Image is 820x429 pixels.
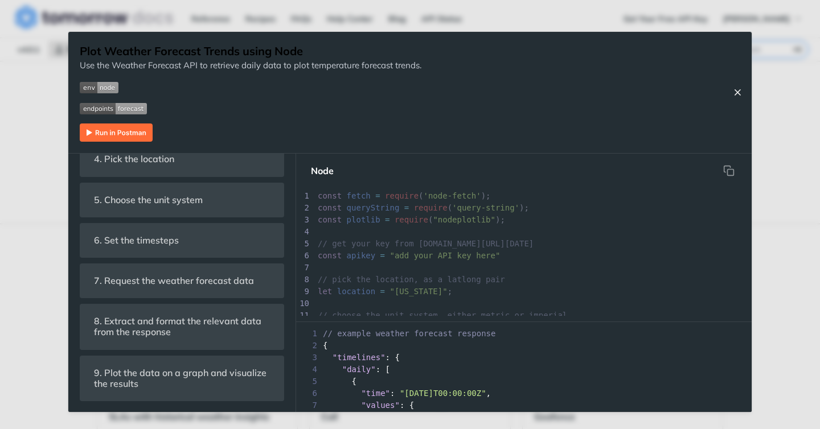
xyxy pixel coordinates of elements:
[333,353,386,362] span: "timelines"
[433,215,495,224] span: "nodeplotlib"
[80,103,147,114] img: endpoint
[318,215,342,224] span: const
[347,251,376,260] span: apikey
[318,287,452,296] span: ;
[385,191,419,200] span: require
[318,191,342,200] span: const
[717,159,740,182] button: Copy
[296,387,321,399] span: 6
[296,399,752,411] div: : {
[395,215,428,224] span: require
[80,263,284,298] section: 7. Request the weather forecast data
[296,310,311,321] div: 11
[80,102,421,115] span: Expand image
[296,274,311,286] div: 8
[86,148,182,170] span: 4. Pick the location
[424,191,481,200] span: 'node-fetch'
[296,340,752,352] div: {
[80,59,421,72] p: Use the Weather Forecast API to retrieve daily data to plot temperature forecast trends.
[347,191,371,200] span: fetch
[389,287,447,296] span: "[US_STATE]"
[296,376,752,387] div: {
[375,191,380,200] span: =
[86,362,278,395] span: 9. Plot the data on a graph and visualize the results
[318,311,567,320] span: // choose the unit system, either metric or imperial
[296,262,311,274] div: 7
[729,86,746,98] button: Close Recipe
[342,365,376,374] span: "daily"
[323,329,495,338] span: // example weather forecast response
[296,376,321,387] span: 5
[296,364,752,376] div: : [
[361,401,399,410] span: "values"
[296,226,311,238] div: 4
[296,411,752,423] div: : ,
[318,239,534,248] span: // get your key from [DOMAIN_NAME][URL][DATE]
[86,310,278,343] span: 8. Extract and format the relevant data from the response
[452,203,519,212] span: 'query-string'
[296,340,321,352] span: 2
[389,251,500,260] span: "add your API key here"
[296,352,321,364] span: 3
[400,389,486,398] span: "[DATE]T00:00:00Z"
[80,304,284,349] section: 8. Extract and format the relevant data from the response
[296,214,311,226] div: 3
[318,191,491,200] span: ( );
[296,202,311,214] div: 2
[318,275,505,284] span: // pick the location, as a latlong pair
[296,286,311,298] div: 9
[296,238,311,250] div: 5
[414,203,448,212] span: require
[361,389,390,398] span: "time"
[86,270,262,292] span: 7. Request the weather forecast data
[296,399,321,411] span: 7
[296,364,321,376] span: 4
[80,223,284,258] section: 6. Set the timesteps
[80,126,153,137] a: Expand image
[296,250,311,262] div: 6
[380,287,385,296] span: =
[80,43,421,59] h1: Plot Weather Forecast Trends using Node
[296,352,752,364] div: : {
[380,251,385,260] span: =
[86,189,211,211] span: 5. Choose the unit system
[347,203,400,212] span: queryString
[80,82,118,93] img: env
[318,203,342,212] span: const
[318,215,505,224] span: ( );
[80,81,421,94] span: Expand image
[318,287,332,296] span: let
[723,165,735,176] svg: hidden
[347,215,380,224] span: plotlib
[318,251,342,260] span: const
[80,183,284,217] section: 5. Choose the unit system
[404,203,409,212] span: =
[337,287,375,296] span: location
[302,159,343,182] button: Node
[80,123,153,142] img: Run in Postman
[296,387,752,399] div: : ,
[296,298,311,310] div: 10
[86,229,187,251] span: 6. Set the timesteps
[296,411,321,423] span: 8
[80,142,284,176] section: 4. Pick the location
[318,203,529,212] span: ( );
[296,190,311,202] div: 1
[80,356,284,401] section: 9. Plot the data on a graph and visualize the results
[296,328,321,340] span: 1
[385,215,389,224] span: =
